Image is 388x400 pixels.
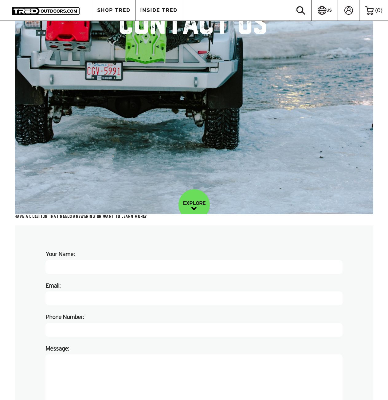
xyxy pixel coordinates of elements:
img: cart-icon [365,6,374,15]
h4: Have a question that needs answering or want to learn more? [15,214,373,220]
label: Message: [45,344,343,355]
img: TRED Outdoors America [12,7,80,15]
label: Email: [45,282,343,292]
h1: CONTACT US [120,12,268,40]
span: 0 [377,7,381,13]
span: SHOP TRED [97,8,130,13]
span: INSIDE TRED [140,8,177,13]
label: Your Name: [45,250,343,260]
img: down-image [191,207,197,210]
label: Phone Number: [45,313,343,323]
span: ( ) [375,8,382,13]
a: EXPLORE [178,189,210,221]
